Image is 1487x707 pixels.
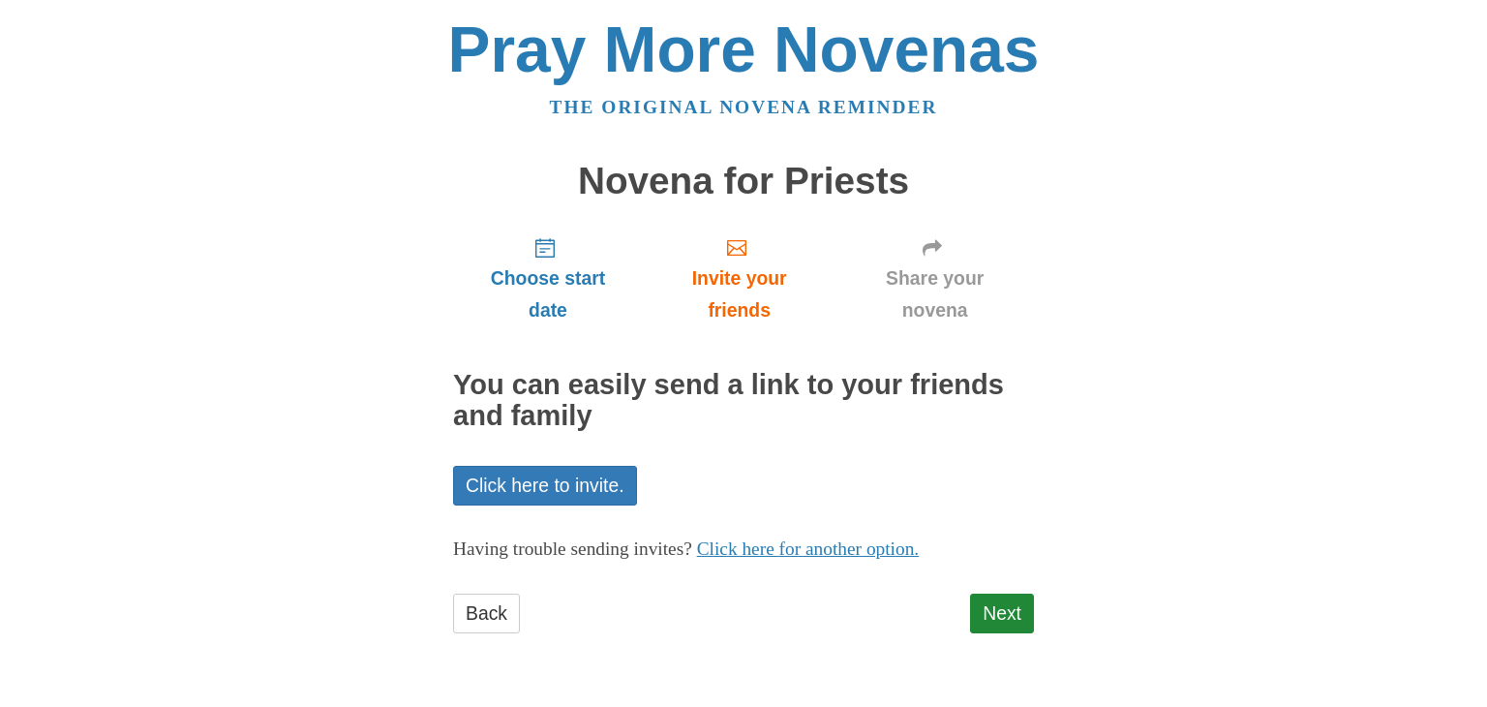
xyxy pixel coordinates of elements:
span: Having trouble sending invites? [453,538,692,559]
a: Invite your friends [643,221,835,336]
a: Pray More Novenas [448,14,1040,85]
h2: You can easily send a link to your friends and family [453,370,1034,432]
span: Choose start date [472,262,623,326]
a: Back [453,594,520,633]
a: Click here to invite. [453,466,637,506]
a: Choose start date [453,221,643,336]
h1: Novena for Priests [453,161,1034,202]
a: The original novena reminder [550,97,938,117]
span: Share your novena [855,262,1015,326]
a: Share your novena [835,221,1034,336]
span: Invite your friends [662,262,816,326]
a: Click here for another option. [697,538,920,559]
a: Next [970,594,1034,633]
